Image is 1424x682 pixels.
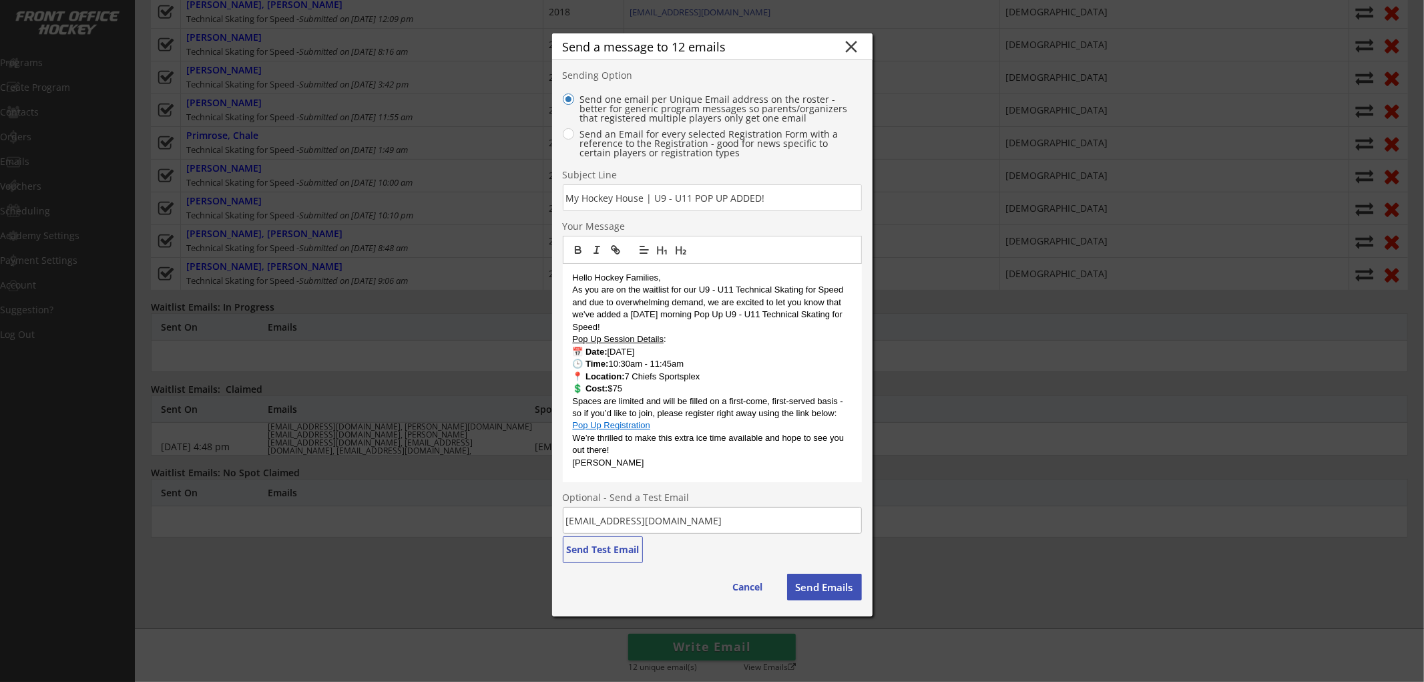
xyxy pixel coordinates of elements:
[573,346,852,358] p: [DATE]
[563,184,862,211] input: Type here...
[720,574,776,601] button: Cancel
[573,420,650,430] a: Pop Up Registration
[563,41,842,53] div: Send a message to 12 emails
[842,37,862,57] button: close
[573,333,852,345] p: :
[573,284,852,333] p: As you are on the waitlist for our U9 - U11 Technical Skating for Speed and due to overwhelming d...
[563,222,657,233] div: Your Message
[576,130,862,158] label: Send an Email for every selected Registration Form with a reference to the Registration - good fo...
[576,95,862,123] label: Send one email per Unique Email address on the roster - better for generic program messages so pa...
[573,432,852,457] p: We’re thrilled to make this extra ice time available and hope to see you out there!
[573,383,608,393] strong: 💲 Cost:
[573,371,625,381] strong: 📍 Location:
[573,457,852,469] p: [PERSON_NAME]
[573,395,852,420] p: Spaces are limited and will be filled on a first-come, first-served basis - so if you’d like to j...
[563,507,862,534] input: Email address
[787,574,862,601] button: Send Emails
[573,359,609,369] strong: 🕒 Time:
[573,358,852,370] p: 10:30am - 11:45am
[635,242,654,258] span: Text alignment
[563,71,657,82] div: Sending Option
[563,170,657,182] div: Subject Line
[573,272,852,284] p: Hello Hockey Families,
[573,347,608,357] strong: 📅 Date:
[573,371,852,383] p: 7 Chiefs Sportsplex
[573,383,852,395] p: $75
[573,334,664,344] u: Pop Up Session Details
[563,536,643,563] button: Send Test Email
[563,493,816,504] div: Optional - Send a Test Email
